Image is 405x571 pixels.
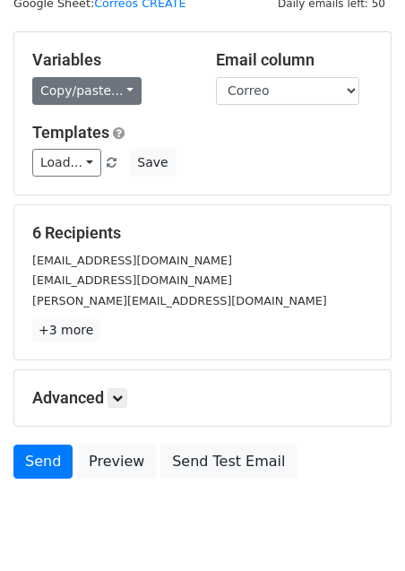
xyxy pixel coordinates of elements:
h5: Advanced [32,388,373,408]
a: Preview [77,445,156,479]
a: Send Test Email [160,445,297,479]
a: Send [13,445,73,479]
a: Copy/paste... [32,77,142,105]
iframe: Chat Widget [315,485,405,571]
h5: 6 Recipients [32,223,373,243]
a: +3 more [32,319,99,342]
small: [PERSON_NAME][EMAIL_ADDRESS][DOMAIN_NAME] [32,294,327,307]
small: [EMAIL_ADDRESS][DOMAIN_NAME] [32,273,232,287]
a: Load... [32,149,101,177]
h5: Variables [32,50,189,70]
small: [EMAIL_ADDRESS][DOMAIN_NAME] [32,254,232,267]
button: Save [129,149,176,177]
h5: Email column [216,50,373,70]
a: Templates [32,123,109,142]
